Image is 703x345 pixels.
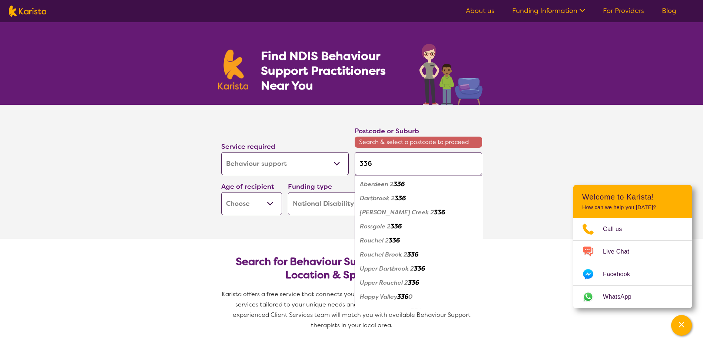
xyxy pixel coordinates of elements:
[358,262,478,276] div: Upper Dartbrook 2336
[417,40,485,105] img: behaviour-support
[358,304,478,318] div: Linton 3360
[395,194,406,202] em: 336
[360,293,397,301] em: Happy Valley
[360,237,389,244] em: Rouchel 2
[512,6,585,15] a: Funding Information
[410,307,421,315] em: 336
[358,177,478,191] div: Aberdeen 2336
[421,307,425,315] em: 0
[662,6,676,15] a: Blog
[408,279,419,287] em: 336
[407,251,418,258] em: 336
[408,293,412,301] em: 0
[394,180,405,188] em: 336
[603,291,640,302] span: WhatsApp
[573,185,692,308] div: Channel Menu
[360,222,391,230] em: Rossgole 2
[603,269,639,280] span: Facebook
[261,48,404,93] h1: Find NDIS Behaviour Support Practitioners Near You
[573,218,692,308] ul: Choose channel
[355,152,482,175] input: Type
[434,208,445,216] em: 336
[227,255,476,282] h2: Search for Behaviour Support Practitioners by Location & Specific Needs
[391,222,402,230] em: 336
[221,182,274,191] label: Age of recipient
[397,293,408,301] em: 336
[466,6,494,15] a: About us
[358,276,478,290] div: Upper Rouchel 2336
[358,220,478,234] div: Rossgole 2336
[288,182,332,191] label: Funding type
[360,208,434,216] em: [PERSON_NAME] Creek 2
[355,137,482,148] span: Search & select a postcode to proceed
[360,307,410,315] em: [PERSON_NAME]
[360,265,414,272] em: Upper Dartbrook 2
[358,191,478,205] div: Dartbrook 2336
[358,248,478,262] div: Rouchel Brook 2336
[355,127,419,135] label: Postcode or Suburb
[360,251,407,258] em: Rouchel Brook 2
[358,234,478,248] div: Rouchel 2336
[671,315,692,336] button: Channel Menu
[603,6,644,15] a: For Providers
[360,194,395,202] em: Dartbrook 2
[218,289,485,331] p: Karista offers a free service that connects you with Behaviour Support and other disability servi...
[358,290,478,304] div: Happy Valley 3360
[9,6,46,17] img: Karista logo
[582,192,683,201] h2: Welcome to Karista!
[603,224,631,235] span: Call us
[573,286,692,308] a: Web link opens in a new tab.
[414,265,425,272] em: 336
[218,50,249,90] img: Karista logo
[221,142,275,151] label: Service required
[358,205,478,220] div: Davis Creek 2336
[389,237,400,244] em: 336
[582,204,683,211] p: How can we help you [DATE]?
[603,246,638,257] span: Live Chat
[360,279,408,287] em: Upper Rouchel 2
[360,180,394,188] em: Aberdeen 2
